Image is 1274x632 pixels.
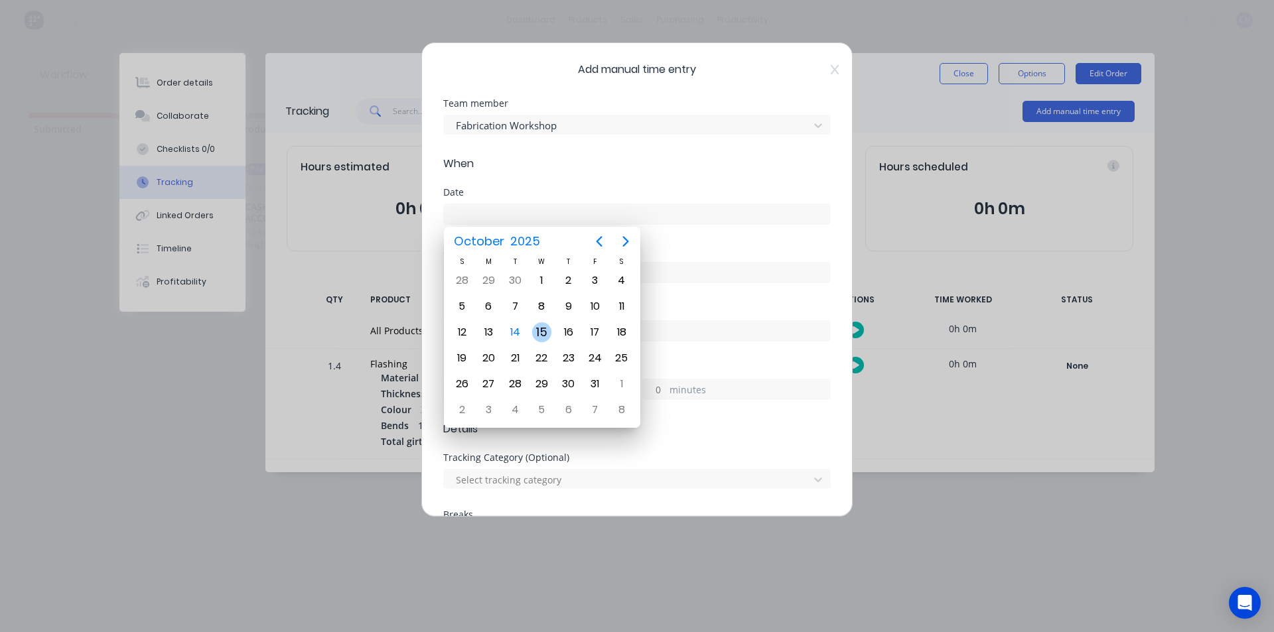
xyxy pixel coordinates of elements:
[531,374,551,394] div: Wednesday, October 29, 2025
[443,304,831,314] div: Finish time
[585,348,605,368] div: Friday, October 24, 2025
[449,256,475,267] div: S
[559,348,579,368] div: Thursday, October 23, 2025
[445,229,548,253] button: October2025
[443,363,831,372] div: Hours worked
[612,400,632,420] div: Saturday, November 8, 2025
[478,271,498,290] div: Monday, September 29, 2025
[452,374,472,394] div: Sunday, October 26, 2025
[478,348,498,368] div: Monday, October 20, 2025
[452,400,472,420] div: Sunday, November 2, 2025
[612,296,632,316] div: Saturday, October 11, 2025
[443,156,831,172] span: When
[559,322,579,342] div: Thursday, October 16, 2025
[612,322,632,342] div: Saturday, October 18, 2025
[443,99,831,108] div: Team member
[443,246,831,255] div: Start time
[478,322,498,342] div: Monday, October 13, 2025
[582,256,608,267] div: F
[478,400,498,420] div: Monday, November 3, 2025
[559,271,579,290] div: Thursday, October 2, 2025
[559,374,579,394] div: Thursday, October 30, 2025
[585,296,605,316] div: Friday, October 10, 2025
[612,348,632,368] div: Saturday, October 25, 2025
[531,271,551,290] div: Wednesday, October 1, 2025
[643,379,666,399] input: 0
[451,229,507,253] span: October
[585,271,605,290] div: Friday, October 3, 2025
[505,322,525,342] div: Today, Tuesday, October 14, 2025
[505,400,525,420] div: Tuesday, November 4, 2025
[559,400,579,420] div: Thursday, November 6, 2025
[528,256,555,267] div: W
[559,296,579,316] div: Thursday, October 9, 2025
[531,348,551,368] div: Wednesday, October 22, 2025
[443,510,831,519] div: Breaks
[507,229,543,253] span: 2025
[531,296,551,316] div: Wednesday, October 8, 2025
[585,374,605,394] div: Friday, October 31, 2025
[505,374,525,394] div: Tuesday, October 28, 2025
[475,256,502,267] div: M
[505,348,525,368] div: Tuesday, October 21, 2025
[452,348,472,368] div: Sunday, October 19, 2025
[505,296,525,316] div: Tuesday, October 7, 2025
[585,322,605,342] div: Friday, October 17, 2025
[443,62,831,78] span: Add manual time entry
[505,271,525,290] div: Tuesday, September 30, 2025
[532,322,552,342] div: Wednesday, October 15, 2025
[608,256,635,267] div: S
[502,256,528,267] div: T
[1229,587,1261,619] div: Open Intercom Messenger
[612,271,632,290] div: Saturday, October 4, 2025
[443,188,831,197] div: Date
[586,228,612,255] button: Previous page
[452,271,472,290] div: Sunday, September 28, 2025
[478,296,498,316] div: Monday, October 6, 2025
[452,296,472,316] div: Sunday, October 5, 2025
[531,400,551,420] div: Wednesday, November 5, 2025
[612,228,639,255] button: Next page
[555,256,582,267] div: T
[478,374,498,394] div: Monday, October 27, 2025
[670,383,830,399] label: minutes
[443,421,831,437] span: Details
[585,400,605,420] div: Friday, November 7, 2025
[612,374,632,394] div: Saturday, November 1, 2025
[452,322,472,342] div: Sunday, October 12, 2025
[443,453,831,462] div: Tracking Category (Optional)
